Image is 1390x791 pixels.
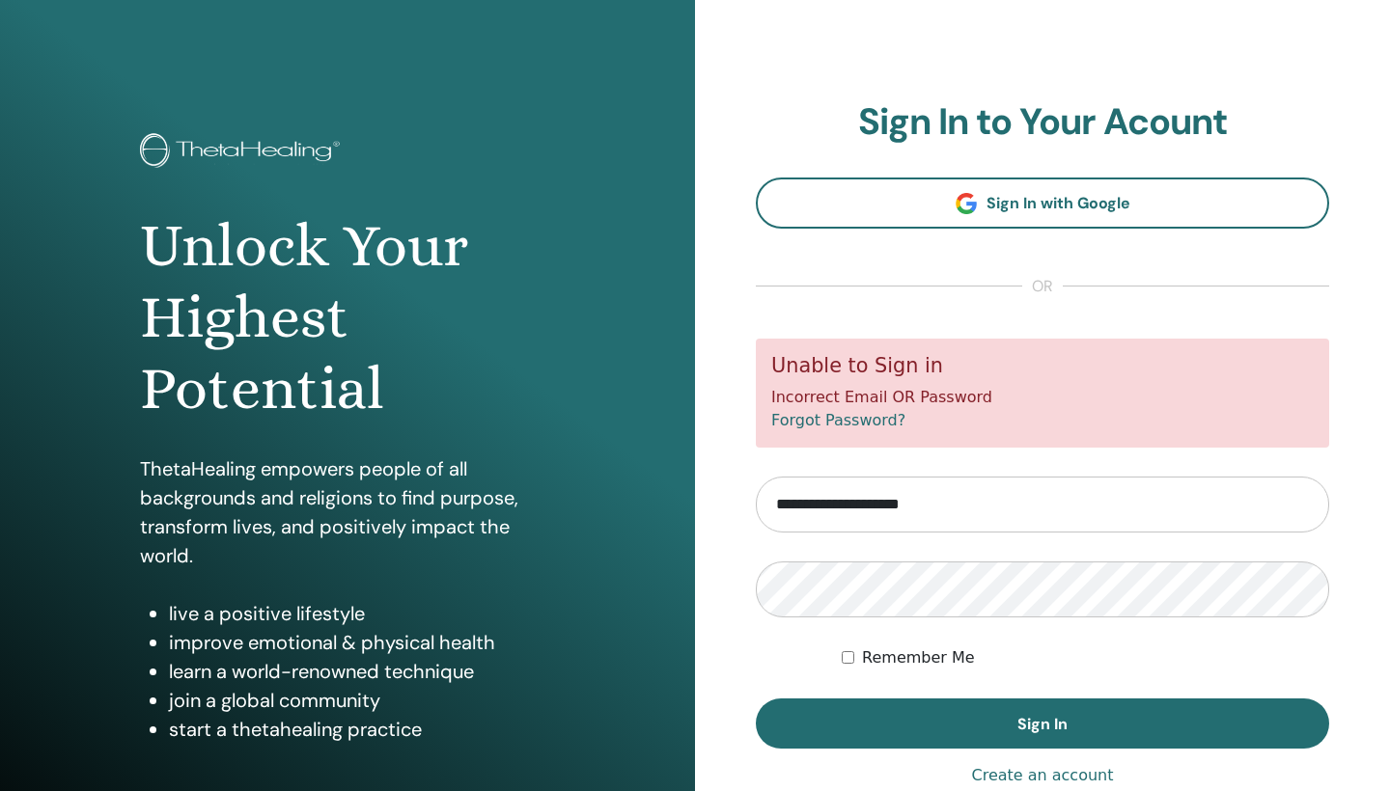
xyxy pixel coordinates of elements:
a: Create an account [971,764,1113,787]
label: Remember Me [862,646,975,669]
li: join a global community [169,686,555,715]
li: learn a world-renowned technique [169,657,555,686]
li: start a thetahealing practice [169,715,555,744]
span: Sign In with Google [987,193,1130,213]
span: or [1022,275,1063,298]
div: Keep me authenticated indefinitely or until I manually logout [842,646,1329,669]
h5: Unable to Sign in [771,354,1314,378]
li: live a positive lifestyle [169,599,555,628]
button: Sign In [756,698,1329,749]
li: improve emotional & physical health [169,628,555,657]
span: Sign In [1017,714,1068,734]
a: Sign In with Google [756,177,1329,229]
div: Incorrect Email OR Password [756,339,1329,448]
a: Forgot Password? [771,411,905,429]
h1: Unlock Your Highest Potential [140,210,555,425]
p: ThetaHealing empowers people of all backgrounds and religions to find purpose, transform lives, a... [140,454,555,570]
h2: Sign In to Your Acount [756,100,1329,145]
